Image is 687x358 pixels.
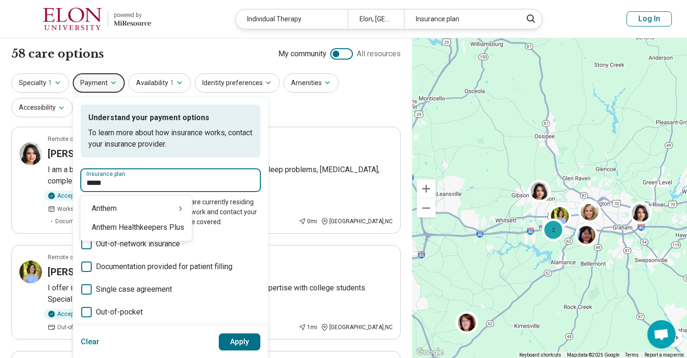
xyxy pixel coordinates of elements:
button: Specialty [11,73,69,93]
div: Elon, [GEOGRAPHIC_DATA] [348,9,404,29]
h3: [PERSON_NAME] [48,265,122,279]
p: To learn more about how insurance works, contact your insurance provider. [88,127,253,150]
button: Availability [129,73,191,93]
span: 1 [170,78,174,88]
a: Report a map error [644,352,684,358]
p: Remote or In-person [48,253,101,262]
button: Clear [81,333,100,350]
span: Single case agreement [96,284,172,295]
div: [GEOGRAPHIC_DATA] , NC [321,217,393,226]
span: Out-of-pocket [57,323,92,332]
div: Open chat [647,320,676,349]
div: 2 [542,218,565,241]
button: Log In [627,11,672,26]
span: All resources [357,48,401,60]
div: Individual Therapy [236,9,348,29]
span: 1 [48,78,52,88]
p: Remote or In-person [48,135,101,143]
p: I am a board certified [MEDICAL_DATA] and specialize in treating sleep problems, [MEDICAL_DATA], ... [48,164,393,187]
label: Insurance plan [86,171,255,177]
span: Documentation provided for patient filling [96,261,232,272]
div: Anthem Healthkeepers Plus [80,218,192,237]
button: Identity preferences [195,73,280,93]
span: Works Mon, Tue, Wed, Thu, Fri [57,205,134,213]
div: [GEOGRAPHIC_DATA] , NC [321,323,393,332]
a: Terms (opens in new tab) [625,352,639,358]
h1: 58 care options [11,46,104,62]
button: Zoom out [417,199,436,218]
span: My community [278,48,326,60]
span: Out-of-pocket [96,306,143,318]
button: Payment [73,73,125,93]
button: Zoom in [417,179,436,198]
div: Accepting clients [44,309,109,319]
button: Apply [219,333,261,350]
span: Map data ©2025 Google [567,352,619,358]
div: Anthem [80,199,192,218]
div: 0 mi [299,217,317,226]
button: Amenities [283,73,339,93]
div: powered by [114,11,151,19]
img: Elon University [43,8,102,30]
button: Accessibility [11,98,73,117]
span: Out-of-network insurance [96,238,180,250]
div: Accepting clients [44,191,109,201]
div: Insurance plan [404,9,516,29]
p: I offer individual therapy and [MEDICAL_DATA] evaluations, with expertise with college students. ... [48,282,393,305]
h3: [PERSON_NAME] MD, [GEOGRAPHIC_DATA] [48,147,238,160]
span: Documentation provided for patient filling [55,217,163,226]
div: 1 mi [299,323,317,332]
p: Understand your payment options [88,112,253,123]
div: Suggestions [80,199,192,237]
